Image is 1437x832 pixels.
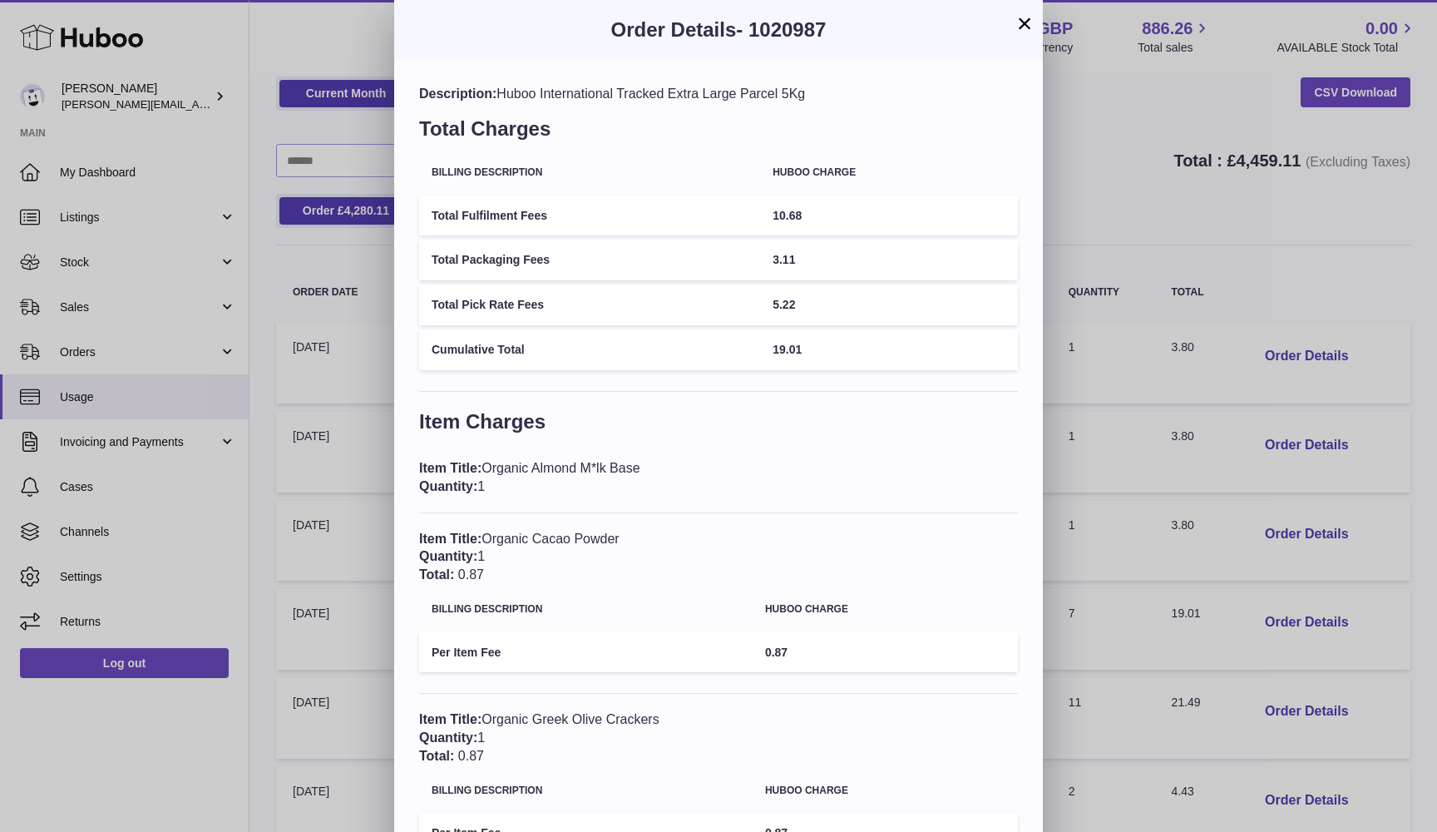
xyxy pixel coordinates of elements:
div: Organic Cacao Powder 1 [419,530,1018,584]
h3: Item Charges [419,409,1018,443]
th: Billing Description [419,773,753,809]
div: Organic Almond M*lk Base 1 [419,459,1018,495]
span: Item Title: [419,712,481,726]
span: Total: [419,567,454,582]
span: Item Title: [419,461,481,475]
td: Per Item Fee [419,632,753,673]
span: 3.11 [773,253,795,266]
span: Item Title: [419,532,481,546]
span: 19.01 [773,343,802,356]
div: Huboo International Tracked Extra Large Parcel 5Kg [419,85,1018,103]
span: Quantity: [419,479,477,493]
button: × [1015,13,1035,33]
span: 0.87 [458,749,484,763]
div: Organic Greek Olive Crackers 1 [419,711,1018,765]
span: 5.22 [773,298,795,311]
td: Cumulative Total [419,329,760,370]
span: - 1020987 [736,18,826,41]
span: 0.87 [765,646,788,659]
span: 0.87 [458,567,484,582]
span: Quantity: [419,549,477,563]
td: Total Fulfilment Fees [419,196,760,236]
span: 10.68 [773,209,802,222]
th: Huboo charge [753,773,1018,809]
th: Billing Description [419,155,760,191]
th: Huboo charge [753,592,1018,627]
th: Billing Description [419,592,753,627]
h3: Order Details [419,17,1018,43]
span: Total: [419,749,454,763]
h3: Total Charges [419,116,1018,151]
td: Total Pick Rate Fees [419,285,760,325]
span: Quantity: [419,730,477,745]
td: Total Packaging Fees [419,240,760,280]
span: Description: [419,87,496,101]
th: Huboo charge [760,155,1018,191]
